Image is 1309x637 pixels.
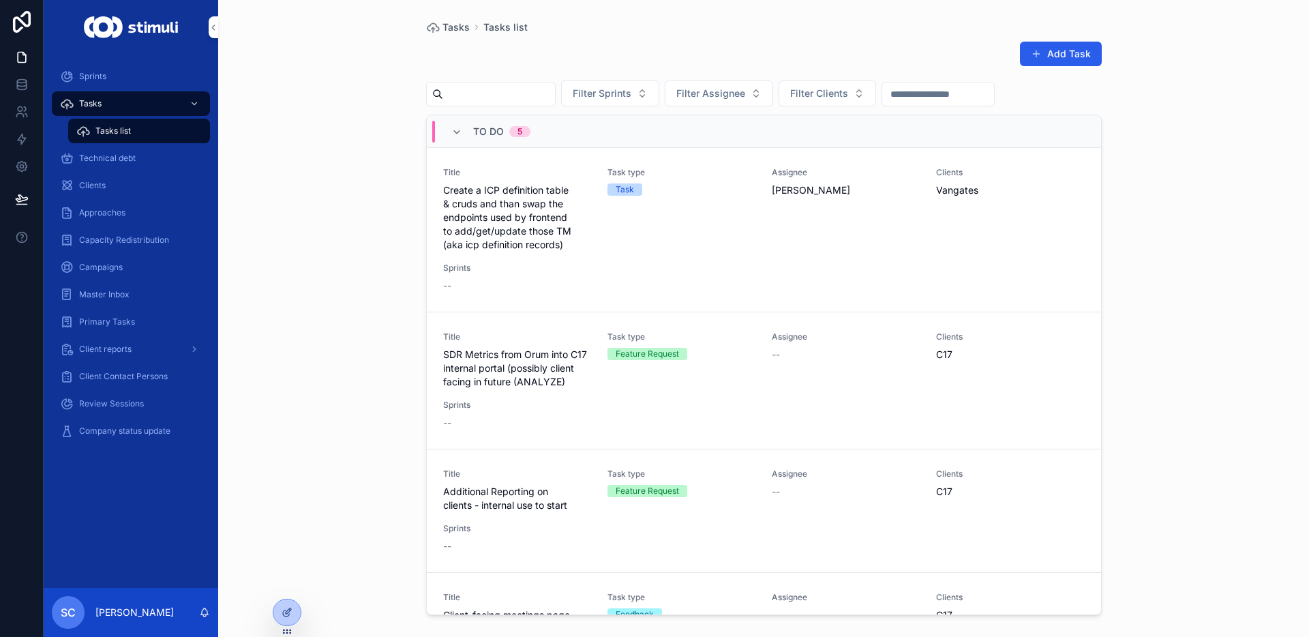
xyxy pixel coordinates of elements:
[517,126,522,137] div: 5
[79,180,106,191] span: Clients
[52,391,210,416] a: Review Sessions
[79,262,123,273] span: Campaigns
[427,148,1101,312] a: TitleCreate a ICP definition table & cruds and than swap the endpoints used by frontend to add/ge...
[443,592,591,603] span: Title
[772,485,780,499] span: --
[52,310,210,334] a: Primary Tasks
[616,348,679,360] div: Feature Request
[483,20,528,34] a: Tasks list
[95,606,174,619] p: [PERSON_NAME]
[52,91,210,116] a: Tasks
[616,608,654,621] div: Feedback
[790,87,848,100] span: Filter Clients
[936,331,1084,342] span: Clients
[79,398,144,409] span: Review Sessions
[443,539,451,553] span: --
[936,592,1084,603] span: Clients
[936,167,1084,178] span: Clients
[52,201,210,225] a: Approaches
[84,16,177,38] img: App logo
[443,331,591,342] span: Title
[779,80,876,106] button: Select Button
[607,167,755,178] span: Task type
[52,146,210,171] a: Technical debt
[52,282,210,307] a: Master Inbox
[443,263,591,273] span: Sprints
[52,173,210,198] a: Clients
[443,416,451,430] span: --
[68,119,210,143] a: Tasks list
[79,235,169,246] span: Capacity Redistribution
[79,207,125,218] span: Approaches
[95,125,131,136] span: Tasks list
[44,55,218,461] div: scrollable content
[616,485,679,497] div: Feature Request
[665,80,773,106] button: Select Button
[772,331,920,342] span: Assignee
[607,592,755,603] span: Task type
[427,312,1101,449] a: TitleSDR Metrics from Orum into C17 internal portal (possibly client facing in future (ANALYZE)Ta...
[772,592,920,603] span: Assignee
[772,608,780,622] span: --
[1020,42,1102,66] button: Add Task
[443,348,591,389] span: SDR Metrics from Orum into C17 internal portal (possibly client facing in future (ANALYZE)
[52,419,210,443] a: Company status update
[79,426,170,436] span: Company status update
[443,523,591,534] span: Sprints
[561,80,659,106] button: Select Button
[79,71,106,82] span: Sprints
[936,348,952,361] span: C17
[443,400,591,411] span: Sprints
[607,469,755,479] span: Task type
[772,348,780,361] span: --
[573,87,631,100] span: Filter Sprints
[443,183,591,252] span: Create a ICP definition table & cruds and than swap the endpoints used by frontend to add/get/upd...
[442,20,470,34] span: Tasks
[426,20,470,34] a: Tasks
[936,183,978,197] span: Vangates
[607,331,755,342] span: Task type
[676,87,745,100] span: Filter Assignee
[772,469,920,479] span: Assignee
[52,337,210,361] a: Client reports
[616,183,634,196] div: Task
[52,64,210,89] a: Sprints
[936,608,952,622] span: C17
[443,167,591,178] span: Title
[473,125,504,138] span: To do
[443,279,451,293] span: --
[936,469,1084,479] span: Clients
[427,449,1101,573] a: TitleAdditional Reporting on clients - internal use to startTask typeFeature RequestAssignee--Cli...
[79,371,168,382] span: Client Contact Persons
[936,485,952,499] span: C17
[79,316,135,327] span: Primary Tasks
[79,153,136,164] span: Technical debt
[443,469,591,479] span: Title
[79,344,132,355] span: Client reports
[52,364,210,389] a: Client Contact Persons
[52,228,210,252] a: Capacity Redistribution
[61,604,76,621] span: SC
[443,608,591,622] span: Client-facing meetings page
[79,289,130,300] span: Master Inbox
[772,183,850,197] span: [PERSON_NAME]
[443,485,591,512] span: Additional Reporting on clients - internal use to start
[79,98,102,109] span: Tasks
[772,167,920,178] span: Assignee
[52,255,210,280] a: Campaigns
